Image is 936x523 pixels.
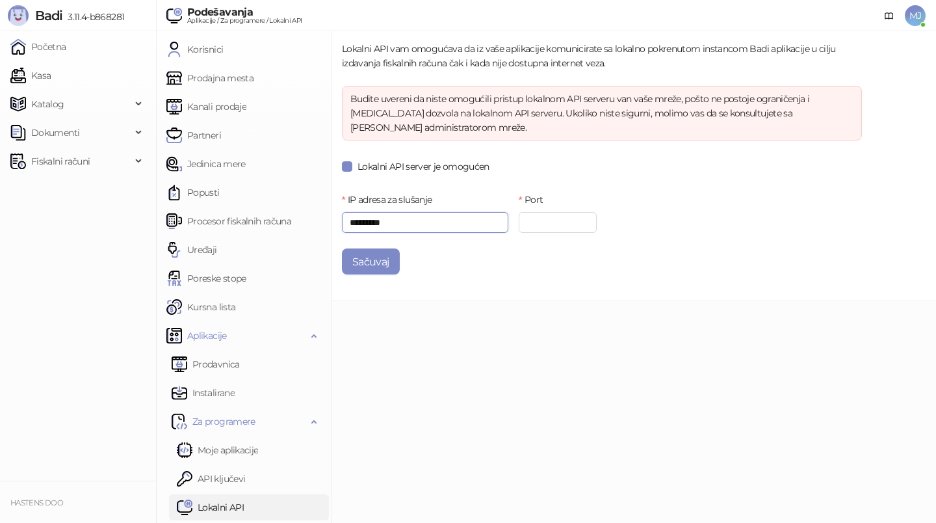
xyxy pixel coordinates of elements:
[350,92,853,135] div: Budite uvereni da niste omogućili pristup lokalnom API serveru van vaše mreže, pošto ne postoje o...
[8,5,29,26] img: Logo
[31,120,79,146] span: Dokumenti
[35,8,62,23] span: Badi
[187,18,302,24] div: Aplikacije / Za programere / Lokalni API
[187,7,302,18] div: Podešavanja
[177,466,245,492] a: API ključevi
[342,248,400,275] button: Sačuvaj
[187,323,227,349] span: Aplikacije
[172,380,235,406] a: Instalirane
[62,11,124,23] span: 3.11.4-b868281
[192,409,255,435] span: Za programere
[519,212,597,233] input: Port
[352,159,495,174] span: Lokalni API server je omogućen
[177,437,258,463] a: Moje aplikacije
[879,5,900,26] a: Dokumentacija
[166,237,217,263] a: Uređaji
[31,91,64,117] span: Katalog
[172,351,240,377] a: Prodavnica
[166,180,220,206] a: Popusti
[31,148,90,174] span: Fiskalni računi
[166,36,223,62] a: Korisnici
[342,193,440,207] label: IP adresa za slušanje
[10,62,51,88] a: Kasa
[166,294,235,320] a: Kursna lista
[10,34,66,60] a: Početna
[905,5,926,26] span: MJ
[177,494,244,520] a: Lokalni API
[166,151,246,177] a: Jedinica mere
[342,212,508,233] input: IP adresa za slušanje
[342,42,862,70] div: Lokalni API vam omogućava da iz vaše aplikacije komunicirate sa lokalno pokrenutom instancom Badi...
[10,498,63,507] small: HASTENS DOO
[166,265,246,291] a: Poreske stope
[519,193,551,207] label: Port
[166,122,221,148] a: Partneri
[166,65,253,91] a: Prodajna mesta
[166,94,246,120] a: Kanali prodaje
[166,208,291,234] a: Procesor fiskalnih računa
